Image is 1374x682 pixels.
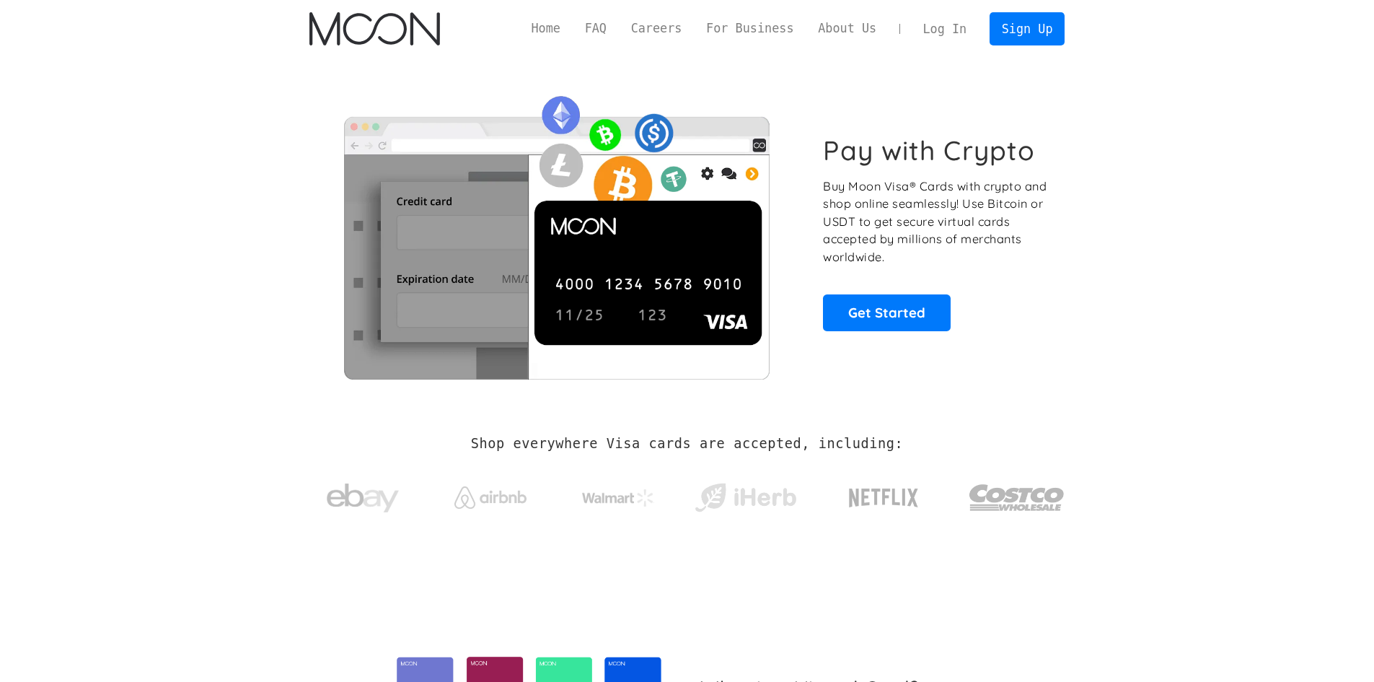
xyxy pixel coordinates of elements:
a: Costco [969,456,1065,532]
h1: Pay with Crypto [823,134,1035,167]
img: iHerb [692,479,799,517]
a: ebay [309,461,417,528]
img: Costco [969,471,1065,525]
a: Home [519,19,573,38]
a: Log In [911,13,979,45]
img: Netflix [847,480,920,516]
p: Buy Moon Visa® Cards with crypto and shop online seamlessly! Use Bitcoin or USDT to get secure vi... [823,178,1049,266]
a: For Business [694,19,806,38]
a: FAQ [573,19,619,38]
img: Moon Cards let you spend your crypto anywhere Visa is accepted. [309,86,803,379]
img: ebay [327,476,399,521]
a: Walmart [564,475,671,514]
a: iHerb [692,465,799,524]
a: Airbnb [436,472,544,516]
a: About Us [806,19,889,38]
a: Get Started [823,294,951,331]
img: Walmart [582,489,654,507]
a: Netflix [819,465,948,523]
img: Airbnb [454,486,527,509]
h2: Shop everywhere Visa cards are accepted, including: [471,436,903,452]
a: Careers [619,19,694,38]
a: Sign Up [990,12,1065,45]
img: Moon Logo [309,12,440,45]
